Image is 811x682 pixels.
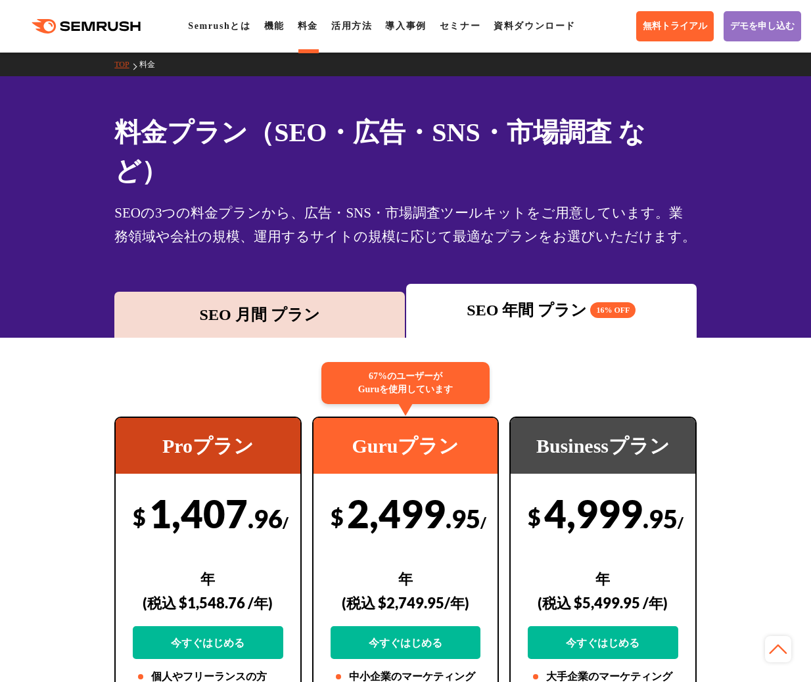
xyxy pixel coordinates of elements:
[298,21,318,31] a: 料金
[114,201,697,248] div: SEOの3つの料金プランから、広告・SNS・市場調査ツールキットをご用意しています。業務領域や会社の規模、運用するサイトの規模に応じて最適なプランをお選びいただけます。
[248,503,283,534] span: .96
[643,503,678,534] span: .95
[440,21,480,31] a: セミナー
[133,626,283,659] a: 今すぐはじめる
[590,302,636,318] span: 16% OFF
[511,418,695,474] div: Businessプラン
[724,11,801,41] a: デモを申し込む
[730,20,795,32] span: デモを申し込む
[331,490,480,659] div: 2,499
[133,490,283,659] div: 1,407
[313,418,498,474] div: Guruプラン
[528,626,678,659] a: 今すぐはじめる
[413,298,690,322] div: SEO 年間 プラン
[385,21,426,31] a: 導入事例
[133,503,146,530] span: $
[114,113,697,191] h1: 料金プラン（SEO・広告・SNS・市場調査 など）
[528,580,678,626] div: (税込 $5,499.95 /年)
[133,580,283,626] div: (税込 $1,548.76 /年)
[446,503,480,534] span: .95
[121,303,398,327] div: SEO 月間 プラン
[528,503,541,530] span: $
[694,631,797,668] iframe: Help widget launcher
[331,503,344,530] span: $
[643,20,707,32] span: 無料トライアル
[188,21,250,31] a: Semrushとは
[331,626,480,659] a: 今すぐはじめる
[116,418,300,474] div: Proプラン
[114,60,139,69] a: TOP
[528,490,678,659] div: 4,999
[139,60,165,69] a: 料金
[331,21,372,31] a: 活用方法
[331,580,480,626] div: (税込 $2,749.95/年)
[264,21,285,31] a: 機能
[636,11,714,41] a: 無料トライアル
[321,362,490,404] div: 67%のユーザーが Guruを使用しています
[494,21,576,31] a: 資料ダウンロード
